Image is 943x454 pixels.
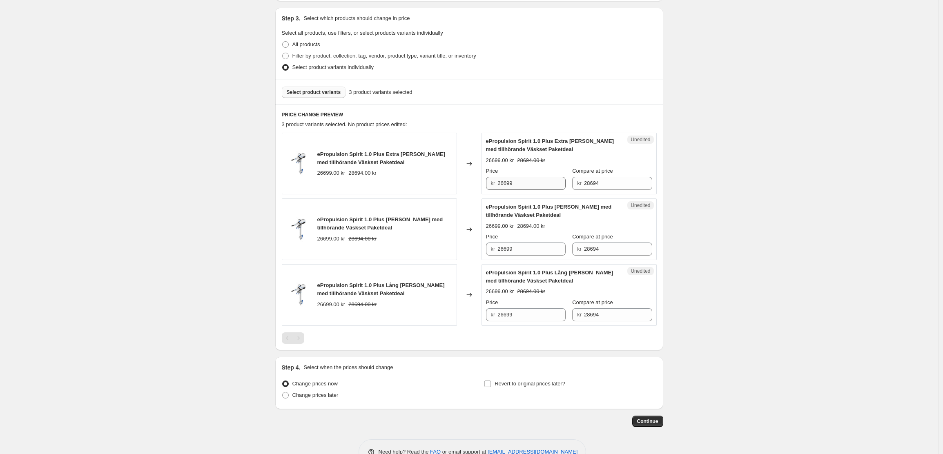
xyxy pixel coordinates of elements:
[292,64,374,70] span: Select product variants individually
[317,169,346,177] div: 26699.00 kr
[631,202,650,209] span: Unedited
[517,222,545,230] strike: 28694.00 kr
[486,168,498,174] span: Price
[517,156,545,165] strike: 28694.00 kr
[286,151,311,176] img: ePropulsion_1_kayakstore_11e8367d-327f-4f5c-897d-260b2474a51c_80x.webp
[577,246,582,252] span: kr
[287,89,341,96] span: Select product variants
[303,363,393,372] p: Select when the prices should change
[282,30,443,36] span: Select all products, use filters, or select products variants individually
[348,300,377,309] strike: 28694.00 kr
[303,14,410,22] p: Select which products should change in price
[486,269,613,284] span: ePropulsion Spirit 1.0 Plus Lång [PERSON_NAME] med tillhörande Väskset Paketdeal
[517,287,545,296] strike: 28694.00 kr
[282,87,346,98] button: Select product variants
[486,138,614,152] span: ePropulsion Spirit 1.0 Plus Extra [PERSON_NAME] med tillhörande Väskset Paketdeal
[282,332,304,344] nav: Pagination
[282,111,657,118] h6: PRICE CHANGE PREVIEW
[349,88,412,96] span: 3 product variants selected
[292,41,320,47] span: All products
[282,121,407,127] span: 3 product variants selected. No product prices edited:
[486,204,612,218] span: ePropulsion Spirit 1.0 Plus [PERSON_NAME] med tillhörande Väskset Paketdeal
[486,299,498,305] span: Price
[495,381,565,387] span: Revert to original prices later?
[292,392,339,398] span: Change prices later
[572,234,613,240] span: Compare at price
[486,222,514,230] div: 26699.00 kr
[486,287,514,296] div: 26699.00 kr
[577,180,582,186] span: kr
[486,156,514,165] div: 26699.00 kr
[317,216,443,231] span: ePropulsion Spirit 1.0 Plus [PERSON_NAME] med tillhörande Väskset Paketdeal
[637,418,658,425] span: Continue
[317,282,445,296] span: ePropulsion Spirit 1.0 Plus Lång [PERSON_NAME] med tillhörande Väskset Paketdeal
[577,312,582,318] span: kr
[286,283,311,307] img: ePropulsion_1_kayakstore_e2daf63f-ed99-456b-8ec6-82a61d616921_80x.webp
[632,416,663,427] button: Continue
[286,217,311,242] img: ePropulsion_1_kayakstore_ffd0ae89-de46-42f8-87af-7b4e0357712f_80x.webp
[317,235,346,243] div: 26699.00 kr
[348,235,377,243] strike: 28694.00 kr
[317,151,446,165] span: ePropulsion Spirit 1.0 Plus Extra [PERSON_NAME] med tillhörande Väskset Paketdeal
[491,246,495,252] span: kr
[486,234,498,240] span: Price
[292,381,338,387] span: Change prices now
[292,53,476,59] span: Filter by product, collection, tag, vendor, product type, variant title, or inventory
[282,363,301,372] h2: Step 4.
[572,168,613,174] span: Compare at price
[572,299,613,305] span: Compare at price
[631,136,650,143] span: Unedited
[631,268,650,274] span: Unedited
[491,180,495,186] span: kr
[348,169,377,177] strike: 28694.00 kr
[282,14,301,22] h2: Step 3.
[491,312,495,318] span: kr
[317,300,346,309] div: 26699.00 kr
